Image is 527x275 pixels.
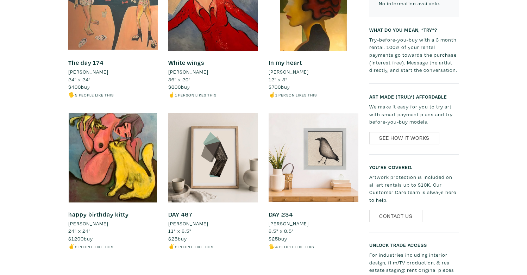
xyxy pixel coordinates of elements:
p: Try-before-you-buy with a 3 month rental. 100% of your rental payments go towards the purchase (i... [369,36,459,74]
li: 🖐️ [269,243,358,250]
span: buy [68,83,90,90]
span: 36" x 20" [168,76,191,83]
small: 5 people like this [75,92,114,98]
a: [PERSON_NAME] [269,68,358,76]
p: Artwork protection is included on all art rentals up to $10K. Our Customer Care team is always he... [369,173,459,204]
span: buy [168,235,187,242]
li: [PERSON_NAME] [168,220,208,227]
span: 8.5" x 8.5" [269,227,294,234]
p: We make it easy for you to try art with smart payment plans and try-before-you-buy models. [369,103,459,126]
span: $1200 [68,235,84,242]
li: [PERSON_NAME] [168,68,208,76]
a: [PERSON_NAME] [68,68,158,76]
h6: You’re covered. [369,164,459,170]
small: 2 people like this [75,244,113,249]
h6: Art made (truly) affordable [369,94,459,100]
a: White wings [168,58,204,67]
a: The day 174 [68,58,103,67]
a: DAY 234 [269,210,293,218]
span: $25 [269,235,278,242]
a: [PERSON_NAME] [68,220,158,227]
span: $700 [269,83,281,90]
span: 24" x 24" [68,76,91,83]
span: buy [68,235,93,242]
a: [PERSON_NAME] [168,68,258,76]
h6: What do you mean, “try”? [369,27,459,33]
span: buy [168,83,190,90]
li: ✌️ [68,243,158,250]
span: $400 [68,83,81,90]
li: 🖐️ [68,91,158,99]
a: Contact Us [369,210,422,222]
li: ☝️ [168,91,258,99]
li: [PERSON_NAME] [269,68,309,76]
h6: Unlock Trade Access [369,242,459,248]
a: [PERSON_NAME] [269,220,358,227]
span: $25 [168,235,178,242]
small: 2 people like this [175,244,213,249]
a: See How It Works [369,132,439,144]
li: ✌️ [168,243,258,250]
small: 1 person likes this [275,92,317,98]
span: 11" x 8.5" [168,227,192,234]
small: 1 person likes this [175,92,217,98]
li: ☝️ [269,91,358,99]
a: DAY 467 [168,210,192,218]
span: buy [269,83,290,90]
a: happy birthday kitty [68,210,129,218]
li: [PERSON_NAME] [68,68,108,76]
span: 12" x 8" [269,76,288,83]
a: [PERSON_NAME] [168,220,258,227]
span: 24" x 24" [68,227,91,234]
a: In my heart [269,58,302,67]
span: buy [269,235,287,242]
small: 4 people like this [275,244,314,249]
span: $600 [168,83,181,90]
li: [PERSON_NAME] [68,220,108,227]
li: [PERSON_NAME] [269,220,309,227]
